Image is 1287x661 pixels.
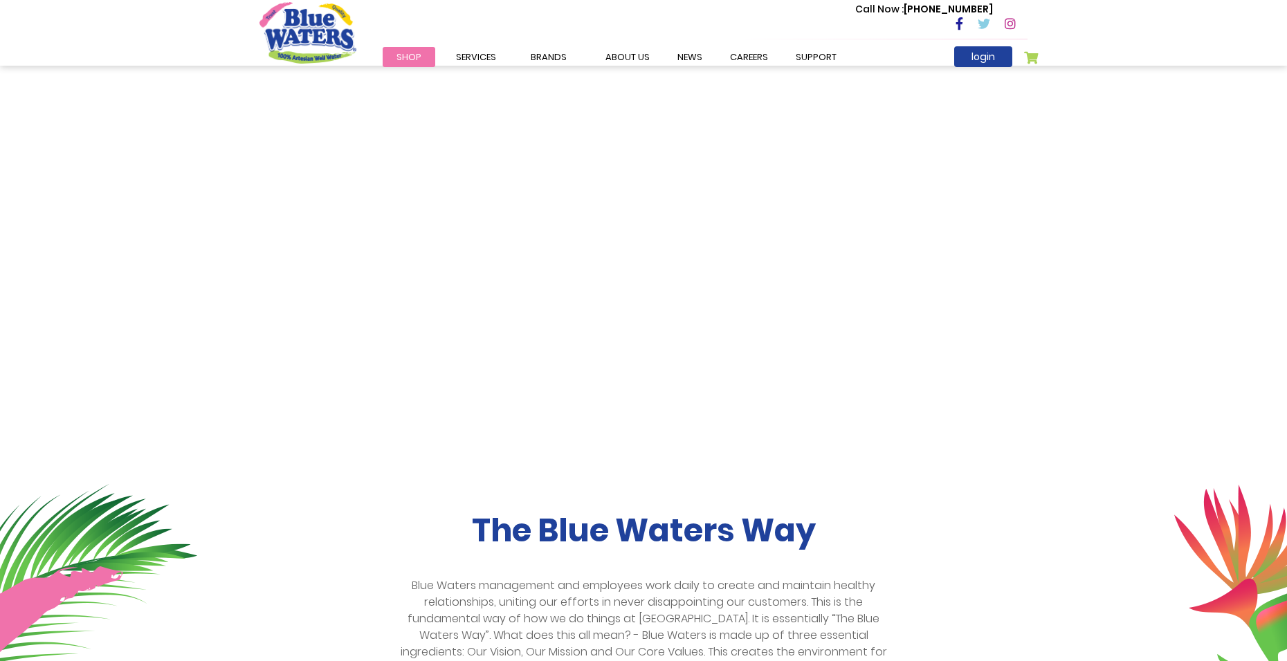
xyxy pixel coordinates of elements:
a: Services [442,47,510,67]
p: [PHONE_NUMBER] [855,2,993,17]
a: store logo [259,2,356,63]
span: Brands [531,50,567,64]
a: careers [716,47,782,67]
h2: The Blue Waters Way [259,512,1028,550]
a: News [664,47,716,67]
a: Shop [383,47,435,67]
span: Shop [396,50,421,64]
a: Brands [517,47,581,67]
span: Call Now : [855,2,904,16]
a: about us [592,47,664,67]
a: support [782,47,850,67]
span: Services [456,50,496,64]
a: login [954,46,1012,67]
